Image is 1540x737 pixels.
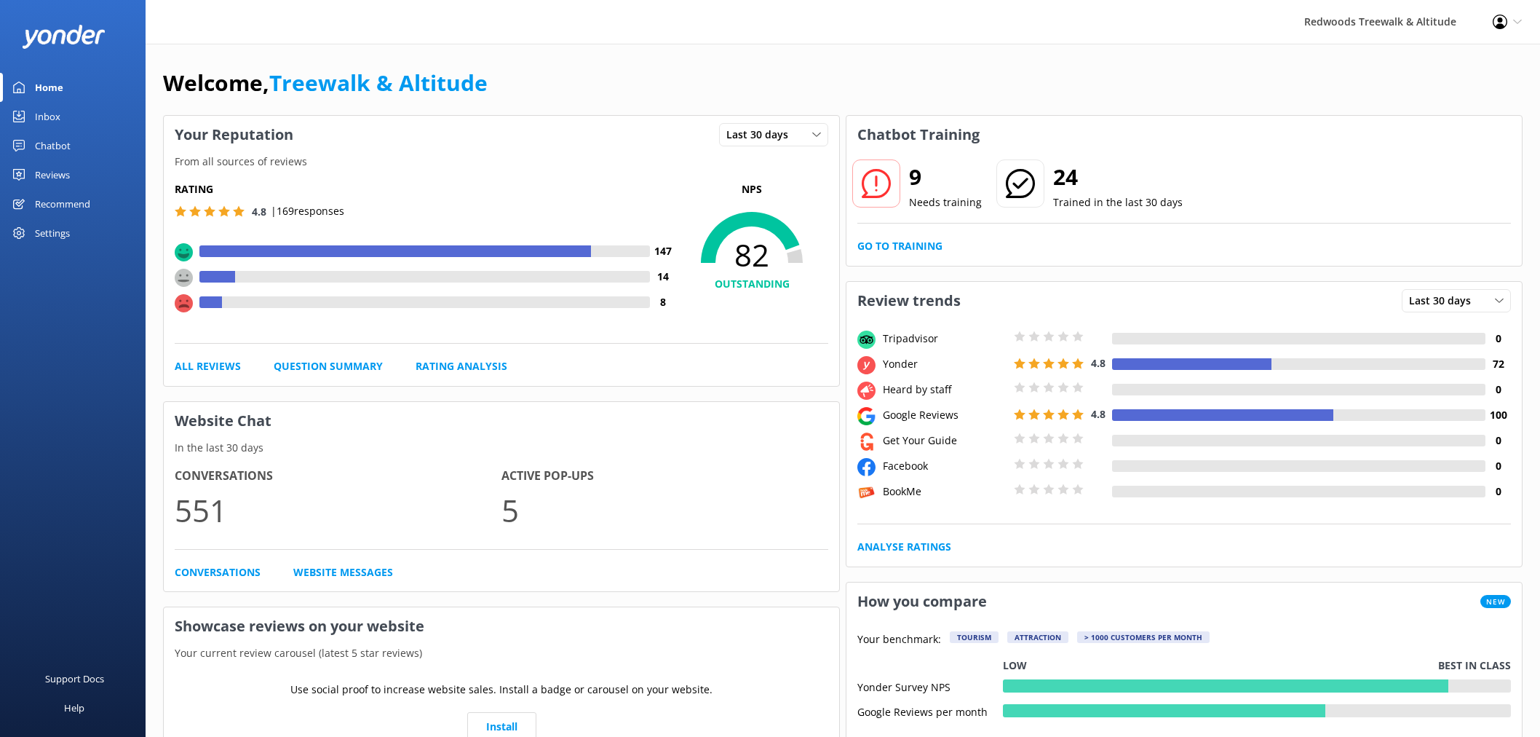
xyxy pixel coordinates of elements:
[1091,356,1106,370] span: 4.8
[846,116,991,154] h3: Chatbot Training
[879,331,1010,347] div: Tripadvisor
[1485,407,1511,423] h4: 100
[909,159,982,194] h2: 9
[1480,595,1511,608] span: New
[857,704,1003,717] div: Google Reviews per month
[164,607,839,645] h3: Showcase reviews on your website
[501,486,828,535] p: 5
[675,276,828,292] h4: OUTSTANDING
[22,25,106,49] img: yonder-white-logo.png
[163,66,488,100] h1: Welcome,
[857,539,951,555] a: Analyse Ratings
[1485,356,1511,372] h4: 72
[1438,658,1511,674] p: Best in class
[64,693,84,722] div: Help
[879,458,1010,474] div: Facebook
[1053,159,1183,194] h2: 24
[1091,407,1106,421] span: 4.8
[35,160,70,189] div: Reviews
[35,218,70,248] div: Settings
[175,358,241,374] a: All Reviews
[35,102,60,131] div: Inbox
[950,631,999,643] div: Tourism
[879,382,1010,398] div: Heard by staff
[1007,631,1068,643] div: Attraction
[269,68,488,98] a: Treewalk & Altitude
[164,116,304,154] h3: Your Reputation
[909,194,982,210] p: Needs training
[1485,382,1511,398] h4: 0
[879,433,1010,449] div: Get Your Guide
[857,679,1003,693] div: Yonder Survey NPS
[1485,484,1511,500] h4: 0
[293,564,393,580] a: Website Messages
[274,358,383,374] a: Question Summary
[879,407,1010,423] div: Google Reviews
[1003,658,1027,674] p: Low
[857,631,941,649] p: Your benchmark:
[857,238,942,254] a: Go to Training
[1409,293,1480,309] span: Last 30 days
[1077,631,1210,643] div: > 1000 customers per month
[501,467,828,486] h4: Active Pop-ups
[650,269,675,285] h4: 14
[1485,331,1511,347] h4: 0
[175,564,261,580] a: Conversations
[290,682,713,698] p: Use social proof to increase website sales. Install a badge or carousel on your website.
[271,203,344,219] p: | 169 responses
[164,645,839,661] p: Your current review carousel (latest 5 star reviews)
[35,131,71,160] div: Chatbot
[1485,458,1511,474] h4: 0
[175,486,501,535] p: 551
[675,181,828,197] p: NPS
[1053,194,1183,210] p: Trained in the last 30 days
[726,127,797,143] span: Last 30 days
[45,664,104,693] div: Support Docs
[175,467,501,486] h4: Conversations
[650,294,675,310] h4: 8
[252,205,266,218] span: 4.8
[35,73,63,102] div: Home
[164,402,839,440] h3: Website Chat
[164,154,839,170] p: From all sources of reviews
[846,583,998,620] h3: How you compare
[164,440,839,456] p: In the last 30 days
[846,282,972,320] h3: Review trends
[675,237,828,273] span: 82
[416,358,507,374] a: Rating Analysis
[35,189,90,218] div: Recommend
[879,356,1010,372] div: Yonder
[879,484,1010,500] div: BookMe
[175,181,675,197] h5: Rating
[650,243,675,259] h4: 147
[1485,433,1511,449] h4: 0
